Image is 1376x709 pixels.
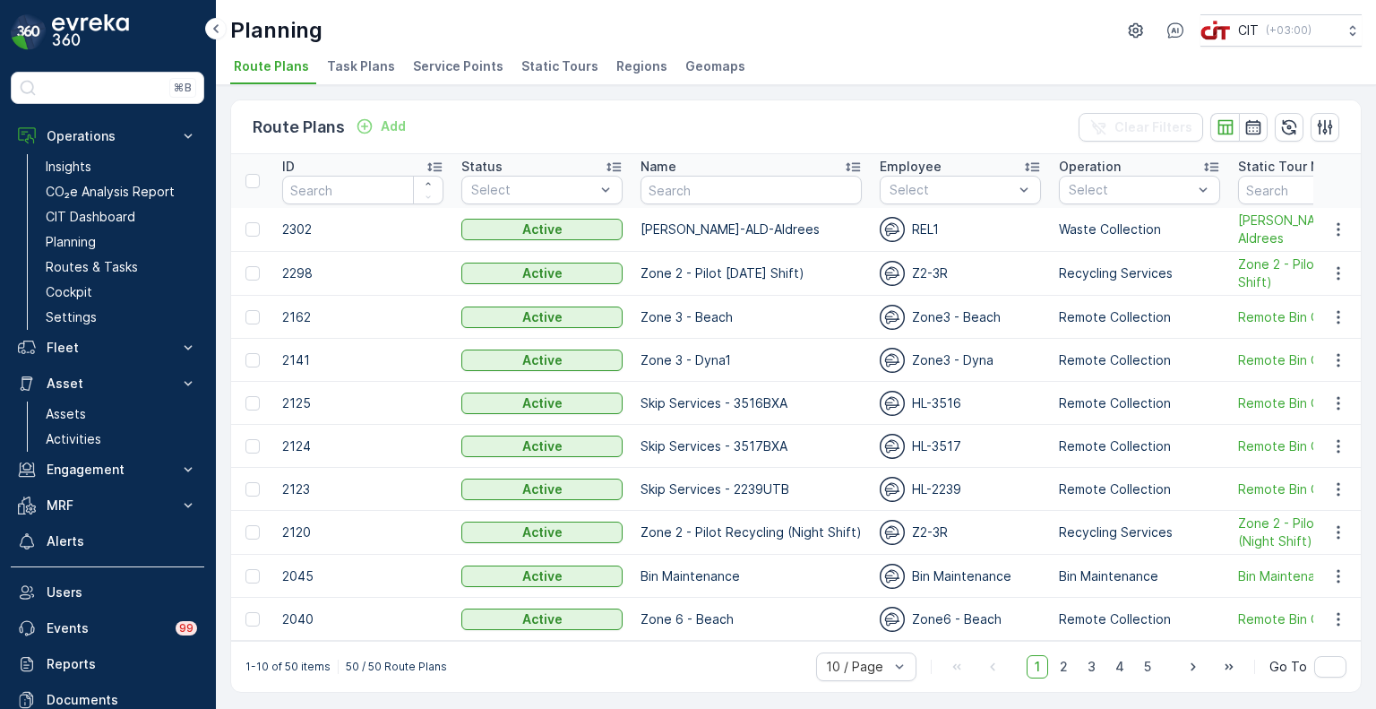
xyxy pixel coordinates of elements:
[471,181,595,199] p: Select
[880,305,1041,330] div: Zone3 - Beach
[1069,181,1192,199] p: Select
[880,217,905,242] img: svg%3e
[39,179,204,204] a: CO₂e Analysis Report
[282,610,443,628] p: 2040
[880,607,905,632] img: svg%3e
[880,158,942,176] p: Employee
[39,229,204,255] a: Planning
[890,181,1013,199] p: Select
[234,57,309,75] span: Route Plans
[1059,480,1220,498] p: Remote Collection
[880,261,1041,286] div: Z2-3R
[282,158,295,176] p: ID
[11,366,204,402] button: Asset
[346,660,447,674] p: 50 / 50 Route Plans
[39,280,204,305] a: Cockpit
[521,57,598,75] span: Static Tours
[461,263,623,284] button: Active
[1238,158,1346,176] p: Static Tour Name
[282,176,443,204] input: Search
[245,482,260,497] div: Toggle Row Selected
[880,348,905,373] img: svg%3e
[880,217,1041,242] div: REL1
[52,14,129,50] img: logo_dark-DEwI_e13.png
[47,619,165,637] p: Events
[47,339,168,357] p: Fleet
[880,434,905,459] img: svg%3e
[641,220,862,238] p: [PERSON_NAME]-ALD-Aldrees
[1238,22,1259,39] p: CIT
[245,439,260,454] div: Toggle Row Selected
[230,16,322,45] p: Planning
[641,264,862,282] p: Zone 2 - Pilot [DATE] Shift)
[880,261,905,286] img: svg%3e
[1059,220,1220,238] p: Waste Collection
[880,520,1041,545] div: Z2-3R
[880,607,1041,632] div: Zone6 - Beach
[47,375,168,393] p: Asset
[880,391,1041,416] div: HL-3516
[880,564,1041,589] div: Bin Maintenance
[461,219,623,240] button: Active
[11,118,204,154] button: Operations
[1107,655,1132,679] span: 4
[11,452,204,488] button: Engagement
[461,350,623,371] button: Active
[47,584,197,601] p: Users
[522,567,563,585] p: Active
[47,461,168,479] p: Engagement
[282,567,443,585] p: 2045
[1059,308,1220,326] p: Remote Collection
[282,220,443,238] p: 2302
[245,612,260,627] div: Toggle Row Selected
[641,523,862,541] p: Zone 2 - Pilot Recycling (Night Shift)
[174,81,192,95] p: ⌘B
[1059,567,1220,585] p: Bin Maintenance
[522,308,563,326] p: Active
[282,394,443,412] p: 2125
[522,220,563,238] p: Active
[47,127,168,145] p: Operations
[522,437,563,455] p: Active
[39,255,204,280] a: Routes & Tasks
[641,176,862,204] input: Search
[46,258,138,276] p: Routes & Tasks
[1269,658,1307,676] span: Go To
[245,353,260,367] div: Toggle Row Selected
[11,488,204,523] button: MRF
[461,307,623,328] button: Active
[1200,14,1362,47] button: CIT(+03:00)
[282,437,443,455] p: 2124
[1059,437,1220,455] p: Remote Collection
[47,497,168,514] p: MRF
[46,158,91,176] p: Insights
[245,310,260,324] div: Toggle Row Selected
[880,564,905,589] img: svg%3e
[1059,394,1220,412] p: Remote Collection
[1052,655,1076,679] span: 2
[880,391,905,416] img: svg%3e
[522,264,563,282] p: Active
[47,532,197,550] p: Alerts
[46,208,135,226] p: CIT Dashboard
[413,57,503,75] span: Service Points
[282,480,443,498] p: 2123
[39,305,204,330] a: Settings
[461,609,623,630] button: Active
[461,479,623,500] button: Active
[641,567,862,585] p: Bin Maintenance
[1027,655,1048,679] span: 1
[11,646,204,682] a: Reports
[11,14,47,50] img: logo
[245,525,260,540] div: Toggle Row Selected
[641,351,862,369] p: Zone 3 - Dyna1
[46,405,86,423] p: Assets
[880,477,905,502] img: svg%3e
[46,183,175,201] p: CO₂e Analysis Report
[11,523,204,559] a: Alerts
[1079,113,1203,142] button: Clear Filters
[880,434,1041,459] div: HL-3517
[381,117,406,135] p: Add
[641,308,862,326] p: Zone 3 - Beach
[1059,523,1220,541] p: Recycling Services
